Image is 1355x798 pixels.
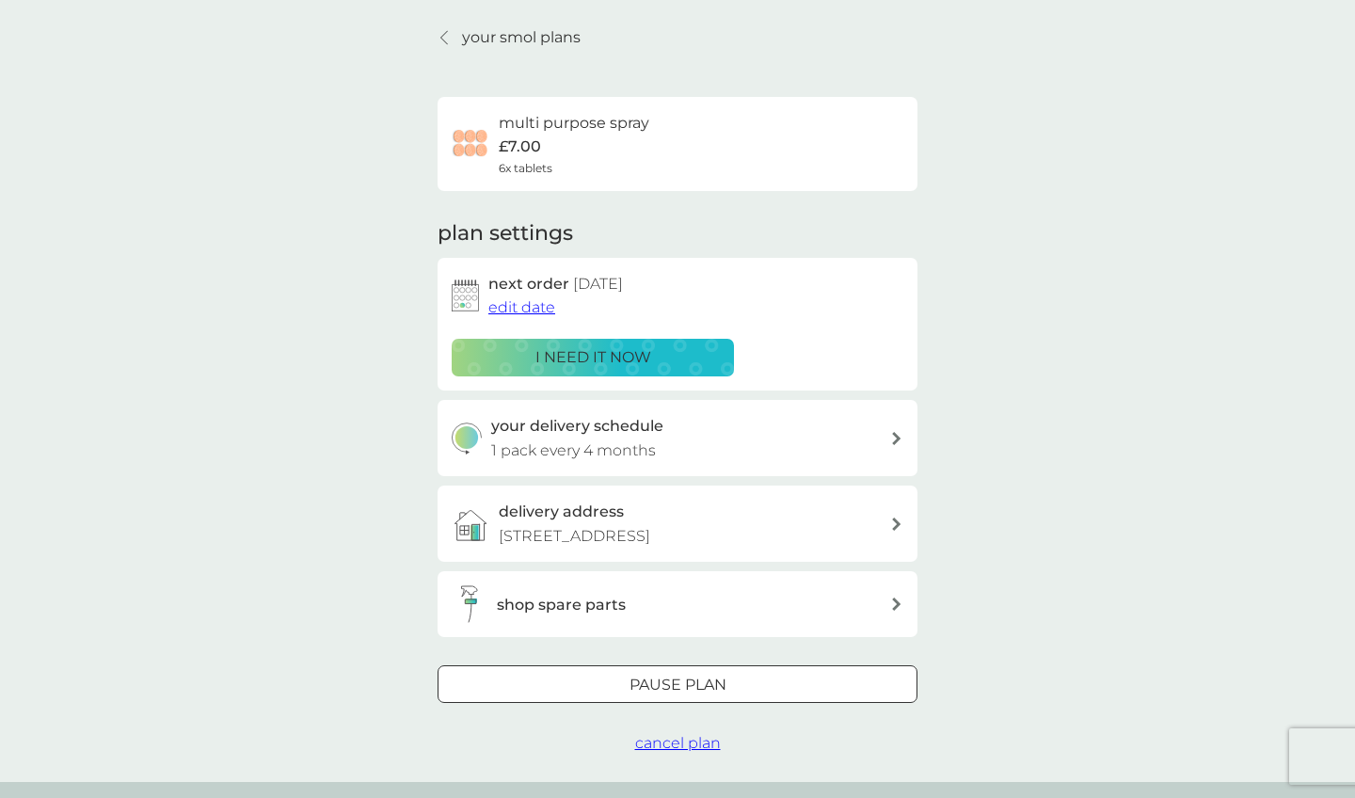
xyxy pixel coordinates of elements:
[488,295,555,320] button: edit date
[499,159,552,177] span: 6x tablets
[488,298,555,316] span: edit date
[491,439,656,463] p: 1 pack every 4 months
[573,275,623,293] span: [DATE]
[438,400,917,476] button: your delivery schedule1 pack every 4 months
[630,673,726,697] p: Pause plan
[499,500,624,524] h3: delivery address
[438,25,581,50] a: your smol plans
[452,125,489,163] img: multi purpose spray
[499,111,649,136] h6: multi purpose spray
[438,571,917,637] button: shop spare parts
[535,345,651,370] p: i need it now
[497,593,626,617] h3: shop spare parts
[499,524,650,549] p: [STREET_ADDRESS]
[452,339,734,376] button: i need it now
[438,486,917,562] a: delivery address[STREET_ADDRESS]
[438,665,917,703] button: Pause plan
[635,731,721,756] button: cancel plan
[462,25,581,50] p: your smol plans
[438,219,573,248] h2: plan settings
[635,734,721,752] span: cancel plan
[499,135,541,159] p: £7.00
[488,272,623,296] h2: next order
[491,414,663,439] h3: your delivery schedule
